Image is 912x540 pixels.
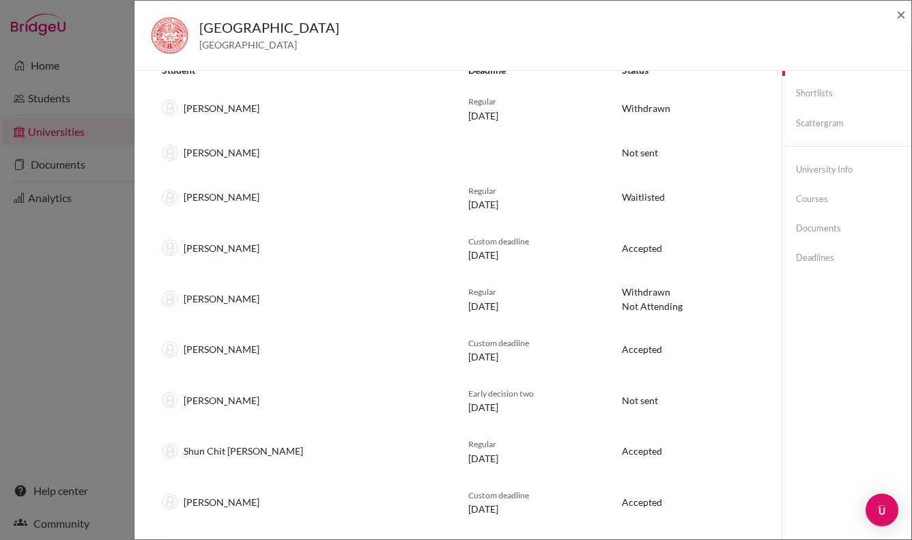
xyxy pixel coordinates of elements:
div: [DATE] [458,436,612,465]
img: thumb_default-9baad8e6c595f6d87dbccf3bc005204999cb094ff98a76d4c88bb8097aa52fd3.png [162,145,178,161]
div: [PERSON_NAME] [152,494,458,510]
span: [GEOGRAPHIC_DATA] [199,38,339,52]
span: × [896,4,906,24]
span: Custom deadline [468,236,529,246]
img: thumb_default-9baad8e6c595f6d87dbccf3bc005204999cb094ff98a76d4c88bb8097aa52fd3.png [162,392,178,408]
div: [DATE] [458,94,612,122]
span: Accepted [622,242,662,254]
img: thumb_default-9baad8e6c595f6d87dbccf3bc005204999cb094ff98a76d4c88bb8097aa52fd3.png [162,494,178,510]
div: [PERSON_NAME] [152,145,458,161]
a: Courses [782,187,911,211]
span: Not sent [622,147,658,158]
div: [PERSON_NAME] [152,189,458,205]
span: Regular [468,439,496,449]
img: thumb_default-9baad8e6c595f6d87dbccf3bc005204999cb094ff98a76d4c88bb8097aa52fd3.png [162,189,178,205]
img: thumb_default-9baad8e6c595f6d87dbccf3bc005204999cb094ff98a76d4c88bb8097aa52fd3.png [162,100,178,116]
div: Open Intercom Messenger [866,494,898,526]
div: [PERSON_NAME] [152,240,458,256]
span: Waitlisted [622,191,665,203]
button: Close [896,6,906,23]
img: thumb_default-9baad8e6c595f6d87dbccf3bc005204999cb094ff98a76d4c88bb8097aa52fd3.png [162,443,178,459]
div: [DATE] [458,386,612,414]
div: [PERSON_NAME] [152,100,458,116]
img: thumb_default-9baad8e6c595f6d87dbccf3bc005204999cb094ff98a76d4c88bb8097aa52fd3.png [162,341,178,358]
span: Withdrawn [622,102,670,114]
a: Shortlists [782,81,911,105]
span: Not sent [622,395,658,406]
div: [PERSON_NAME] [152,291,458,307]
a: University info [782,158,911,182]
div: [PERSON_NAME] [152,392,458,408]
a: Deadlines [782,246,911,270]
span: Early decision two [468,388,534,399]
span: Accepted [622,445,662,457]
div: [DATE] [458,335,612,364]
h5: [GEOGRAPHIC_DATA] [199,17,339,38]
img: us_not_mxrvpmi9.jpeg [151,17,188,54]
span: Regular [468,96,496,106]
a: Documents [782,216,911,240]
a: Scattergram [782,111,911,135]
span: Accepted [622,343,662,355]
span: Custom deadline [468,490,529,500]
div: Shun Chit [PERSON_NAME] [152,443,458,459]
span: Regular [468,186,496,196]
span: Custom deadline [468,338,529,348]
span: Not Attending [622,299,755,313]
div: [PERSON_NAME] [152,341,458,358]
span: Regular [468,287,496,297]
div: [DATE] [458,233,612,262]
img: thumb_default-9baad8e6c595f6d87dbccf3bc005204999cb094ff98a76d4c88bb8097aa52fd3.png [162,240,178,256]
div: [DATE] [458,183,612,212]
img: thumb_default-9baad8e6c595f6d87dbccf3bc005204999cb094ff98a76d4c88bb8097aa52fd3.png [162,291,178,307]
div: [DATE] [458,284,612,313]
span: Accepted [622,496,662,508]
div: [DATE] [458,487,612,516]
span: Withdrawn [622,286,670,298]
